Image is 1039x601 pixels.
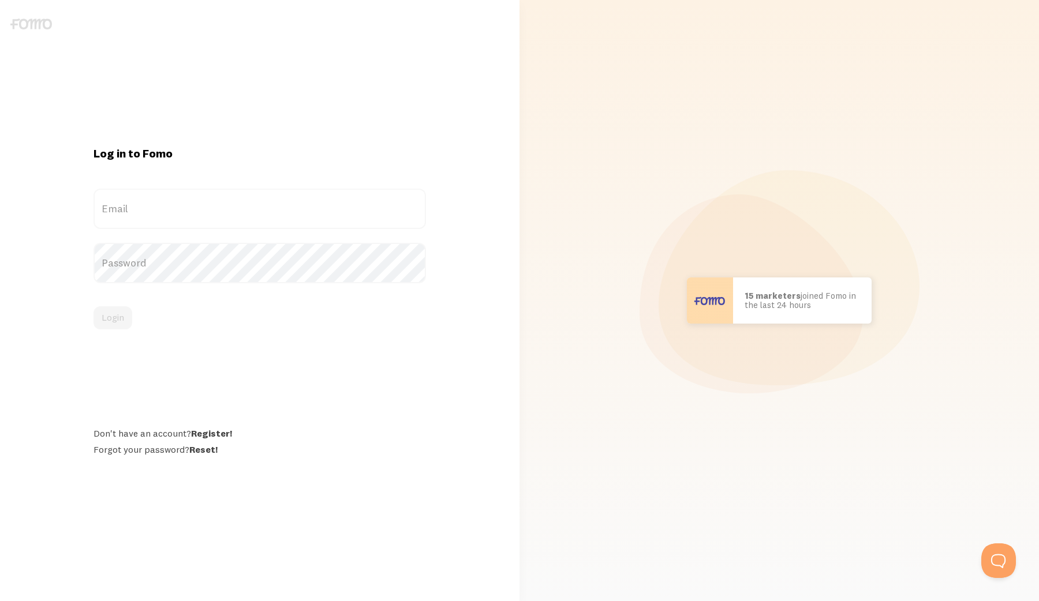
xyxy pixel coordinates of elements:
img: fomo-logo-gray-b99e0e8ada9f9040e2984d0d95b3b12da0074ffd48d1e5cb62ac37fc77b0b268.svg [10,18,52,29]
b: 15 marketers [745,290,801,301]
label: Email [94,189,426,229]
label: Password [94,243,426,283]
p: joined Fomo in the last 24 hours [745,291,860,310]
a: Register! [191,427,232,439]
h1: Log in to Fomo [94,146,426,161]
img: User avatar [687,277,733,324]
iframe: Help Scout Beacon - Open [981,543,1016,578]
div: Don't have an account? [94,427,426,439]
div: Forgot your password? [94,444,426,455]
a: Reset! [189,444,218,455]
